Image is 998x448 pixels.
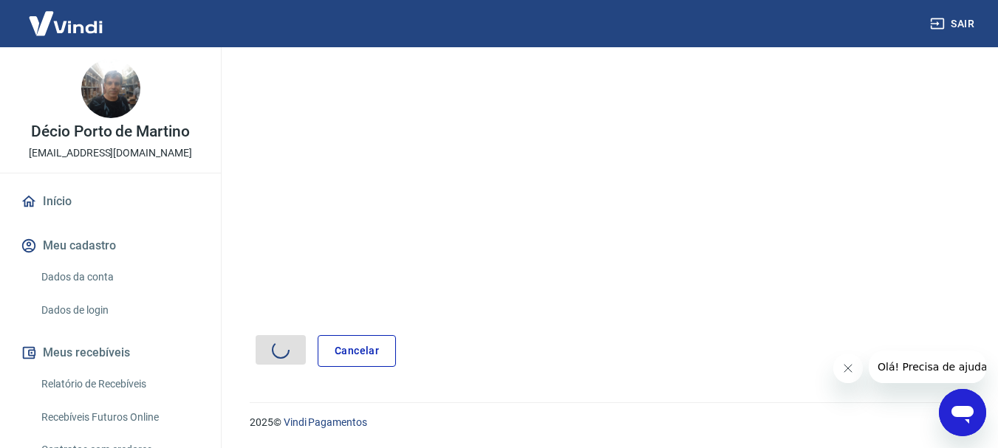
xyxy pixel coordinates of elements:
[250,415,963,430] p: 2025 ©
[35,369,203,399] a: Relatório de Recebíveis
[81,59,140,118] img: f4d848ef-7620-4748-be70-10e35f745046.jpeg
[927,10,980,38] button: Sair
[35,262,203,292] a: Dados da conta
[939,389,986,436] iframe: Botão para abrir a janela de mensagens
[869,351,986,383] iframe: Mensagem da empresa
[18,337,203,369] button: Meus recebíveis
[31,124,190,139] p: Décio Porto de Martino
[35,402,203,433] a: Recebíveis Futuros Online
[29,145,192,161] p: [EMAIL_ADDRESS][DOMAIN_NAME]
[18,185,203,218] a: Início
[318,335,396,367] a: Cancelar
[18,1,114,46] img: Vindi
[18,230,203,262] button: Meu cadastro
[35,295,203,325] a: Dados de login
[833,354,863,383] iframe: Fechar mensagem
[9,10,124,22] span: Olá! Precisa de ajuda?
[284,416,367,428] a: Vindi Pagamentos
